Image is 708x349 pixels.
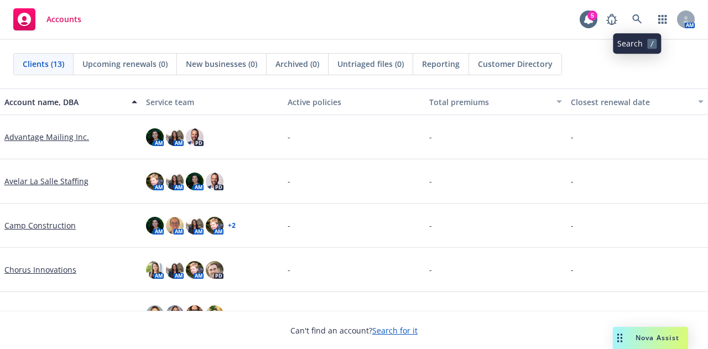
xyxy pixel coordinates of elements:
[587,11,597,20] div: 5
[186,128,204,146] img: photo
[186,217,204,235] img: photo
[429,220,432,231] span: -
[146,261,164,279] img: photo
[186,261,204,279] img: photo
[206,305,223,323] img: photo
[571,308,574,320] span: -
[429,96,550,108] div: Total premiums
[228,311,236,317] a: + 3
[142,88,283,115] button: Service team
[626,8,648,30] a: Search
[288,131,290,143] span: -
[571,220,574,231] span: -
[290,325,418,336] span: Can't find an account?
[288,175,290,187] span: -
[429,308,432,320] span: -
[429,264,432,275] span: -
[186,305,204,323] img: photo
[23,58,64,70] span: Clients (13)
[146,128,164,146] img: photo
[571,264,574,275] span: -
[372,325,418,336] a: Search for it
[288,264,290,275] span: -
[4,96,125,108] div: Account name, DBA
[288,308,290,320] span: -
[613,327,688,349] button: Nova Assist
[146,217,164,235] img: photo
[186,173,204,190] img: photo
[4,264,76,275] a: Chorus Innovations
[566,88,708,115] button: Closest renewal date
[571,175,574,187] span: -
[166,305,184,323] img: photo
[429,131,432,143] span: -
[478,58,553,70] span: Customer Directory
[601,8,623,30] a: Report a Bug
[146,173,164,190] img: photo
[652,8,674,30] a: Switch app
[166,261,184,279] img: photo
[9,4,86,35] a: Accounts
[429,175,432,187] span: -
[4,308,33,320] a: Delinea
[422,58,460,70] span: Reporting
[4,220,76,231] a: Camp Construction
[166,128,184,146] img: photo
[636,333,679,342] span: Nova Assist
[288,220,290,231] span: -
[206,173,223,190] img: photo
[186,58,257,70] span: New businesses (0)
[82,58,168,70] span: Upcoming renewals (0)
[146,305,164,323] img: photo
[283,88,425,115] button: Active policies
[46,15,81,24] span: Accounts
[288,96,420,108] div: Active policies
[146,96,279,108] div: Service team
[4,175,88,187] a: Avelar La Salle Staffing
[228,222,236,229] a: + 2
[206,261,223,279] img: photo
[4,131,89,143] a: Advantage Mailing Inc.
[275,58,319,70] span: Archived (0)
[613,327,627,349] div: Drag to move
[571,131,574,143] span: -
[166,173,184,190] img: photo
[425,88,566,115] button: Total premiums
[166,217,184,235] img: photo
[337,58,404,70] span: Untriaged files (0)
[206,217,223,235] img: photo
[571,96,691,108] div: Closest renewal date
